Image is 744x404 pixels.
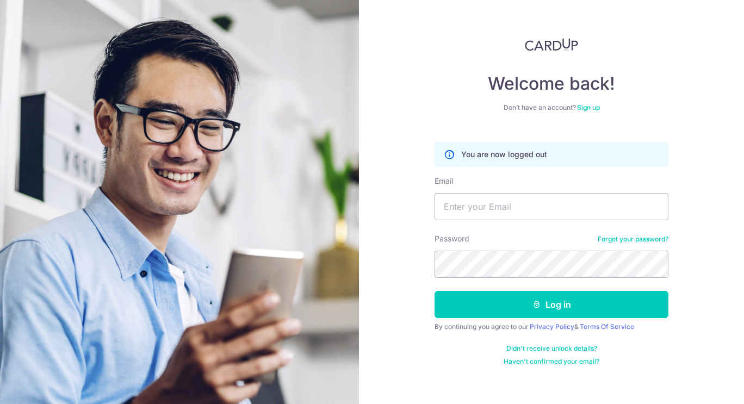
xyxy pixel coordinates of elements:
[435,233,469,244] label: Password
[435,291,668,318] button: Log in
[580,322,634,331] a: Terms Of Service
[435,322,668,331] div: By continuing you agree to our &
[435,193,668,220] input: Enter your Email
[525,38,578,51] img: CardUp Logo
[530,322,574,331] a: Privacy Policy
[577,103,600,111] a: Sign up
[504,357,599,366] a: Haven't confirmed your email?
[435,176,453,187] label: Email
[598,235,668,244] a: Forgot your password?
[506,344,597,353] a: Didn't receive unlock details?
[435,103,668,112] div: Don’t have an account?
[435,73,668,95] h4: Welcome back!
[461,149,547,160] p: You are now logged out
